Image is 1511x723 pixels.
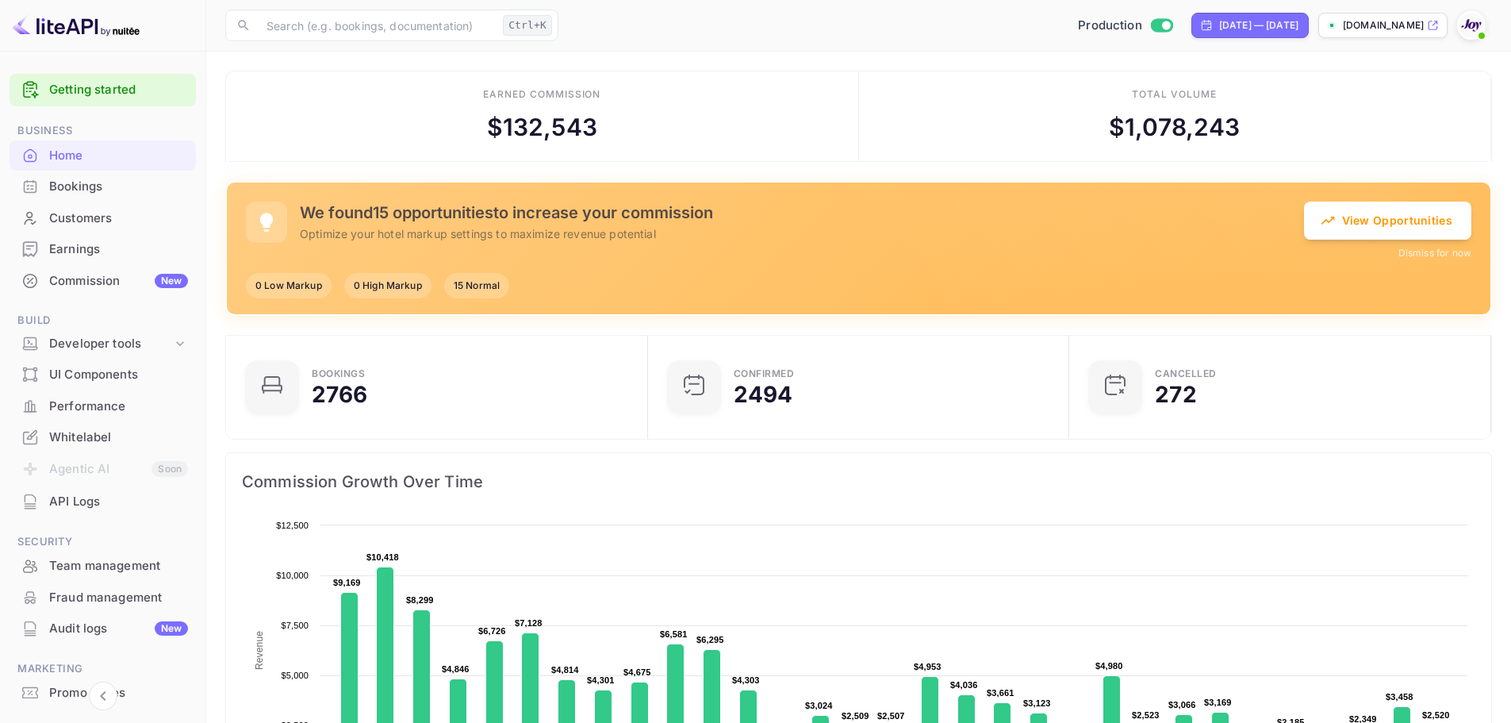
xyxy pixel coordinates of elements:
div: Getting started [10,74,196,106]
img: With Joy [1459,13,1484,38]
div: Bookings [49,178,188,196]
span: 0 High Markup [344,279,431,293]
input: Search (e.g. bookings, documentation) [257,10,497,41]
text: $8,299 [406,595,434,605]
a: API Logs [10,486,196,516]
div: 272 [1155,383,1196,406]
text: $3,169 [1204,698,1232,707]
text: $12,500 [276,521,309,530]
text: $4,301 [587,675,615,685]
div: 2494 [734,383,793,406]
a: UI Components [10,360,196,389]
text: $4,814 [551,665,579,675]
text: $2,507 [877,711,905,721]
button: Dismiss for now [1398,246,1471,260]
div: New [155,274,188,288]
a: CommissionNew [10,266,196,295]
span: 15 Normal [444,279,509,293]
div: 2766 [312,383,368,406]
div: Performance [49,398,188,416]
button: View Opportunities [1304,202,1471,240]
div: [DATE] — [DATE] [1219,18,1298,33]
text: $4,846 [442,664,470,674]
span: Marketing [10,660,196,678]
span: Commission Growth Over Time [242,469,1475,494]
div: API Logs [10,486,196,517]
div: $ 132,543 [487,110,597,145]
a: Customers [10,203,196,233]
div: Home [10,140,196,171]
div: Bookings [312,369,365,379]
p: [DOMAIN_NAME] [1343,18,1424,33]
button: Collapse navigation [89,682,117,710]
text: $3,024 [805,701,833,710]
span: 0 Low Markup [246,279,332,293]
p: Optimize your hotel markup settings to maximize revenue potential [300,225,1304,242]
div: Confirmed [734,369,795,379]
div: Customers [10,203,196,234]
text: $4,675 [623,667,651,677]
div: Team management [49,557,188,575]
text: $6,581 [660,629,688,639]
text: $3,066 [1168,700,1196,710]
div: API Logs [49,493,188,511]
a: Audit logsNew [10,613,196,643]
div: Promo codes [10,678,196,709]
div: New [155,621,188,636]
span: Security [10,533,196,551]
div: Bookings [10,171,196,202]
img: LiteAPI logo [13,13,140,38]
div: Customers [49,210,188,228]
text: $3,458 [1386,692,1413,702]
div: Total volume [1132,87,1217,102]
span: Production [1078,17,1142,35]
text: Revenue [254,631,265,670]
text: $7,128 [515,618,543,628]
div: Earned commission [483,87,600,102]
a: Promo codes [10,678,196,707]
a: Getting started [49,81,188,99]
text: $3,661 [987,688,1014,698]
div: Fraud management [10,583,196,613]
div: Developer tools [49,335,172,353]
a: Performance [10,391,196,421]
div: UI Components [10,360,196,390]
a: Bookings [10,171,196,201]
text: $6,295 [696,635,724,644]
div: Whitelabel [49,429,188,447]
div: Ctrl+K [503,15,552,36]
text: $10,418 [366,552,399,562]
text: $3,123 [1023,698,1051,708]
div: Commission [49,272,188,290]
div: Developer tools [10,330,196,358]
div: Promo codes [49,684,188,702]
div: Fraud management [49,589,188,607]
text: $9,169 [333,578,361,587]
div: CANCELLED [1155,369,1217,379]
div: CommissionNew [10,266,196,297]
div: $ 1,078,243 [1109,110,1241,145]
text: $4,953 [914,662,941,671]
text: $2,523 [1132,710,1160,720]
text: $10,000 [276,571,309,580]
div: Earnings [10,234,196,265]
div: Audit logs [49,620,188,638]
text: $5,000 [281,671,309,680]
a: Fraud management [10,583,196,612]
text: $4,036 [950,680,978,690]
div: Audit logsNew [10,613,196,644]
span: Business [10,122,196,140]
div: Earnings [49,240,188,259]
text: $2,520 [1422,710,1450,720]
a: Whitelabel [10,422,196,452]
text: $6,726 [478,626,506,636]
a: Team management [10,551,196,580]
div: Performance [10,391,196,422]
text: $4,303 [732,675,760,685]
div: Switch to Sandbox mode [1072,17,1179,35]
text: $7,500 [281,621,309,630]
span: Build [10,312,196,329]
div: Home [49,147,188,165]
div: Whitelabel [10,422,196,453]
text: $2,509 [842,711,869,721]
